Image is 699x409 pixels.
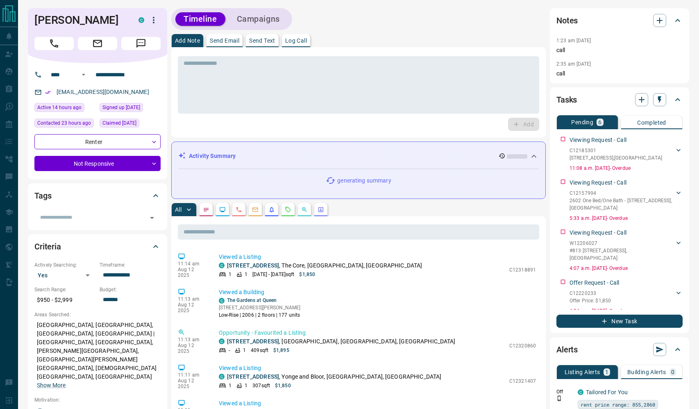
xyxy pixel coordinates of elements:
p: 1:23 am [DATE] [556,38,591,43]
span: Claimed [DATE] [102,119,136,127]
h2: Notes [556,14,578,27]
p: [STREET_ADDRESS][PERSON_NAME] [219,304,300,311]
p: 6 [598,119,601,125]
span: Contacted 23 hours ago [37,119,91,127]
h2: Alerts [556,343,578,356]
div: C12220233Offer Price: $1,850 [570,288,683,306]
p: 1 [245,271,247,278]
span: Signed up [DATE] [102,103,140,112]
div: condos.ca [219,338,225,344]
p: C12320860 [509,342,536,350]
p: Viewed a Listing [219,399,536,408]
p: Timeframe: [100,261,161,269]
svg: Push Notification Only [556,395,562,401]
div: Tags [34,186,161,206]
p: Aug 12 2025 [178,378,207,389]
p: 11:14 am [178,261,207,267]
p: All [175,207,182,212]
h2: Tasks [556,93,577,106]
p: [GEOGRAPHIC_DATA], [GEOGRAPHIC_DATA], [GEOGRAPHIC_DATA], [GEOGRAPHIC_DATA] | [GEOGRAPHIC_DATA], [... [34,318,161,392]
p: 11:13 am [178,296,207,302]
p: 2602 One Bed/One Bath - [STREET_ADDRESS] , [GEOGRAPHIC_DATA] [570,197,674,212]
div: Not Responsive [34,156,161,171]
p: 2:35 am [DATE] [556,61,591,67]
svg: Email Verified [45,89,51,95]
p: Log Call [285,38,307,43]
p: Aug 12 2025 [178,343,207,354]
p: Motivation: [34,396,161,404]
button: New Task [556,315,683,328]
p: Completed [637,120,666,126]
svg: Notes [203,206,209,213]
p: Off [556,388,573,395]
div: Tue Aug 12 2025 [34,103,95,114]
p: Viewing Request - Call [570,228,626,237]
p: $950 - $2,999 [34,293,95,307]
a: Tailored For You [586,389,628,395]
p: Activity Summary [189,152,236,160]
span: Call [34,37,74,50]
p: C12321407 [509,377,536,385]
p: C12185301 [570,147,662,154]
p: Aug 12 2025 [178,267,207,278]
p: Viewed a Building [219,288,536,297]
div: W12206027#813 [STREET_ADDRESS],[GEOGRAPHIC_DATA] [570,238,683,263]
span: rent price range: 855,2860 [581,400,655,409]
p: Areas Searched: [34,311,161,318]
button: Campaigns [229,12,288,26]
div: Yes [34,269,95,282]
p: 1 [229,271,231,278]
button: Show More [37,381,66,390]
button: Open [146,212,158,224]
div: C12185301[STREET_ADDRESS],[GEOGRAPHIC_DATA] [570,145,683,163]
h2: Criteria [34,240,61,253]
div: Fri Jun 06 2025 [100,103,161,114]
svg: Lead Browsing Activity [219,206,226,213]
p: Send Email [210,38,239,43]
p: Add Note [175,38,200,43]
p: Viewed a Listing [219,364,536,372]
div: Alerts [556,340,683,359]
p: Budget: [100,286,161,293]
a: [EMAIL_ADDRESS][DOMAIN_NAME] [57,89,149,95]
p: W12206027 [570,240,674,247]
p: 11:11 am [178,372,207,378]
p: 1 [229,382,231,389]
p: C12157994 [570,190,674,197]
div: Criteria [34,237,161,256]
p: Listing Alerts [565,369,600,375]
a: [STREET_ADDRESS] [227,373,279,380]
p: 1 [243,347,246,354]
div: Tue Aug 12 2025 [34,119,95,130]
p: generating summary [337,176,391,185]
div: condos.ca [219,374,225,379]
p: Search Range: [34,286,95,293]
p: 11:13 am [178,337,207,343]
div: Mon Jun 09 2025 [100,119,161,130]
p: Building Alerts [627,369,666,375]
h1: [PERSON_NAME] [34,14,126,27]
div: C121579942602 One Bed/One Bath - [STREET_ADDRESS],[GEOGRAPHIC_DATA] [570,188,683,213]
p: call [556,46,683,55]
a: [STREET_ADDRESS] [227,262,279,269]
svg: Emails [252,206,259,213]
svg: Agent Actions [318,206,324,213]
p: , Yonge and Bloor, [GEOGRAPHIC_DATA], [GEOGRAPHIC_DATA] [227,372,441,381]
div: Renter [34,134,161,149]
p: 307 sqft [252,382,270,389]
span: Email [78,37,117,50]
p: 1 [245,382,247,389]
p: Actively Searching: [34,261,95,269]
div: condos.ca [138,17,144,23]
p: Aug 12 2025 [178,302,207,313]
p: Low-Rise | 2006 | 2 floors | 177 units [219,311,300,319]
p: Opportunity - Favourited a Listing [219,329,536,337]
p: 409 sqft [251,347,268,354]
p: 5:33 a.m. [DATE] - Overdue [570,215,683,222]
p: 0 [671,369,674,375]
p: [DATE] - [DATE] sqft [252,271,294,278]
div: condos.ca [219,298,225,304]
p: , The Core, [GEOGRAPHIC_DATA], [GEOGRAPHIC_DATA] [227,261,422,270]
p: $1,850 [299,271,315,278]
p: Viewing Request - Call [570,136,626,144]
